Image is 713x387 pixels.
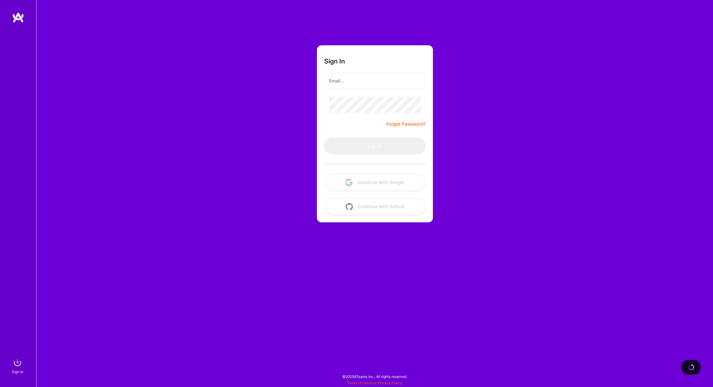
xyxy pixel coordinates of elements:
[324,57,345,65] h3: Sign In
[324,174,426,191] button: Continue with Google
[13,356,24,375] a: sign inSign In
[378,381,402,385] a: Privacy Policy
[386,121,426,128] a: Forgot Password?
[324,198,426,215] button: Continue with Github
[12,369,23,375] div: Sign In
[324,137,426,154] button: Sign In
[12,12,24,23] img: logo
[345,179,353,186] img: icon
[347,381,376,385] a: Terms of Service
[36,369,713,384] div: © 2025 ATeams Inc., All rights reserved.
[346,203,353,210] img: icon
[688,364,695,371] img: loading
[329,73,421,89] input: Email...
[11,356,24,369] img: sign in
[347,381,402,385] span: |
